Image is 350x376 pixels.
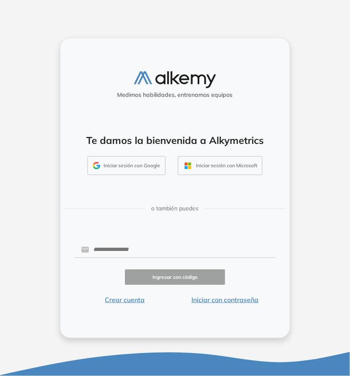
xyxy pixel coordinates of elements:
[93,162,100,169] img: GMAIL_ICON
[183,161,193,171] img: OUTLOOK_ICON
[178,156,262,175] button: Iniciar sesión con Microsoft
[125,269,225,285] button: Ingresar con código
[202,281,350,376] iframe: Chat Widget
[75,295,175,305] button: Crear cuenta
[152,204,199,213] span: o también puedes
[64,91,286,98] h5: Medimos habilidades, entrenamos equipos
[71,134,279,146] h4: Te damos la bienvenida a Alkymetrics
[87,156,166,175] button: Iniciar sesión con Google
[202,281,350,376] div: Widget de chat
[134,71,216,88] img: logo-alkemy
[175,295,275,305] button: Iniciar con contraseña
